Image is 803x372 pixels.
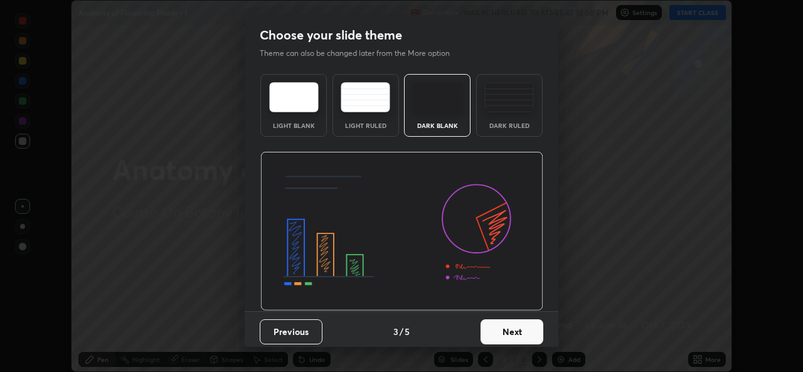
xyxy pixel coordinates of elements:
div: Dark Ruled [484,122,534,129]
button: Previous [260,319,322,344]
button: Next [481,319,543,344]
h4: 3 [393,325,398,338]
div: Dark Blank [412,122,462,129]
div: Light Blank [269,122,319,129]
img: lightTheme.e5ed3b09.svg [269,82,319,112]
h2: Choose your slide theme [260,27,402,43]
img: darkTheme.f0cc69e5.svg [413,82,462,112]
h4: 5 [405,325,410,338]
img: darkRuledTheme.de295e13.svg [484,82,534,112]
img: lightRuledTheme.5fabf969.svg [341,82,390,112]
h4: / [400,325,403,338]
div: Light Ruled [341,122,391,129]
p: Theme can also be changed later from the More option [260,48,463,59]
img: darkThemeBanner.d06ce4a2.svg [260,152,543,311]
